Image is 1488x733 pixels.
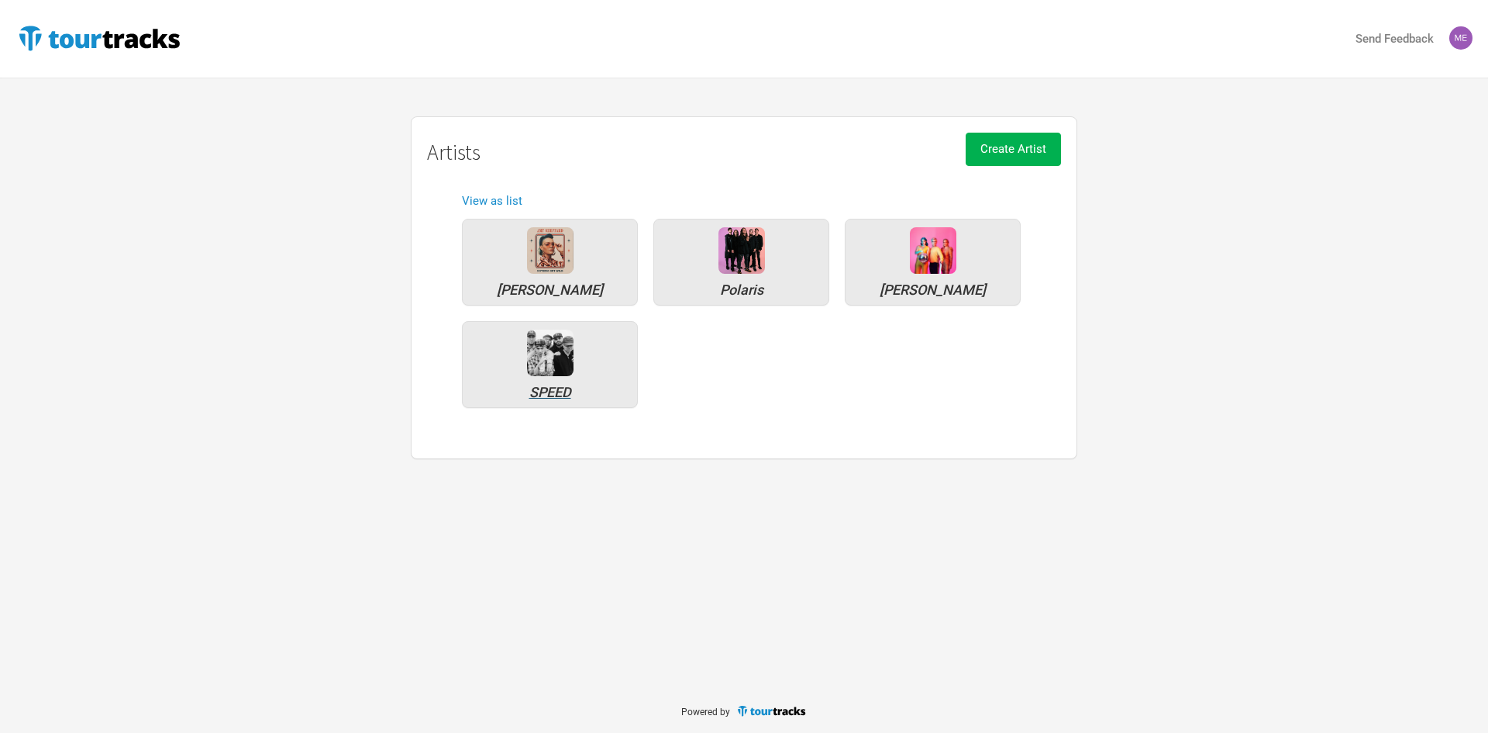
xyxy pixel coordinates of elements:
a: View as list [462,194,522,208]
a: [PERSON_NAME] [837,211,1028,313]
h1: Artists [427,140,1061,164]
span: Powered by [681,707,730,717]
div: Sheppard [910,227,956,274]
img: TourTracks [736,704,808,717]
button: Create Artist [966,133,1061,166]
img: TourTracks [15,22,183,54]
div: Sheppard [853,283,1012,297]
div: Amy Sheppard [470,283,629,297]
img: 519fa42f-cec0-4062-b507-1eb276d7e57e-Speed-May-2024-promo.jpg.png [527,330,573,376]
div: SPEED [527,330,573,376]
strong: Send Feedback [1355,32,1434,46]
a: [PERSON_NAME] [454,211,646,313]
div: SPEED [470,386,629,399]
div: Polaris [662,283,821,297]
div: Polaris [718,227,765,274]
img: f143177e-8841-40ef-82e1-247ed699686b-75224652_2456180364471756_2626705838210809856_o.jpg.png [910,227,956,274]
div: Amy Sheppard [527,227,573,274]
a: Polaris [646,211,837,313]
img: Melanie [1449,26,1472,50]
img: aebf6a98-1036-4e62-acf6-a46ff7d4b717-Rush-9.png.png [718,227,765,274]
img: 2b39a315-fb77-4f59-adef-a2d3238b2620-maxresdefault.jpg.png [527,227,573,274]
a: SPEED [454,313,646,416]
span: Create Artist [980,142,1046,156]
